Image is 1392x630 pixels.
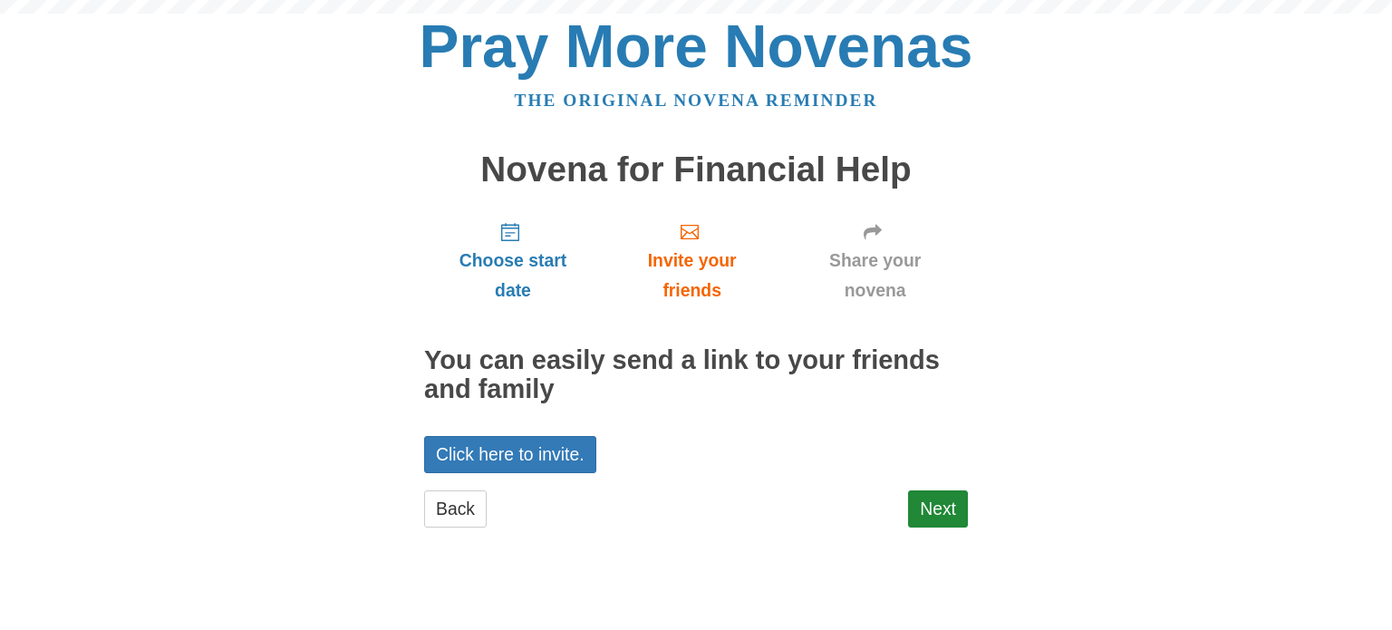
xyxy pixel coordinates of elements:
[424,346,968,404] h2: You can easily send a link to your friends and family
[442,246,584,305] span: Choose start date
[424,207,602,315] a: Choose start date
[424,436,596,473] a: Click here to invite.
[782,207,968,315] a: Share your novena
[602,207,782,315] a: Invite your friends
[515,91,878,110] a: The original novena reminder
[620,246,764,305] span: Invite your friends
[420,13,973,80] a: Pray More Novenas
[424,490,487,528] a: Back
[424,150,968,189] h1: Novena for Financial Help
[908,490,968,528] a: Next
[800,246,950,305] span: Share your novena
